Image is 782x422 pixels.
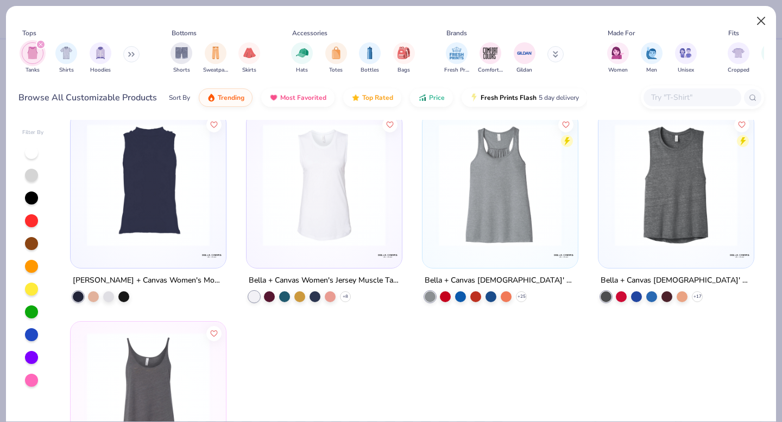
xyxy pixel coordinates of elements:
[329,66,343,74] span: Totes
[22,42,43,74] button: filter button
[646,47,658,59] img: Men Image
[478,66,503,74] span: Comfort Colors
[292,28,327,38] div: Accessories
[391,124,525,246] img: e5fb92b3-d755-499e-8d9a-3641ae94412c
[90,42,111,74] button: filter button
[393,42,415,74] div: filter for Bags
[539,92,579,104] span: 5 day delivery
[90,66,111,74] span: Hoodies
[22,129,44,137] div: Filter By
[280,93,326,102] span: Most Favorited
[257,124,391,246] img: 00408b04-466d-4561-ad13-1d2e56127abc
[607,42,629,74] div: filter for Women
[393,42,415,74] button: filter button
[425,274,576,287] div: Bella + Canvas [DEMOGRAPHIC_DATA]' Flowy Racerback Tank
[207,93,216,102] img: trending.gif
[171,42,192,74] button: filter button
[364,47,376,59] img: Bottles Image
[728,42,749,74] button: filter button
[514,42,535,74] button: filter button
[60,47,73,59] img: Shirts Image
[641,42,663,74] button: filter button
[203,42,228,74] button: filter button
[291,42,313,74] button: filter button
[238,42,260,74] button: filter button
[566,124,700,246] img: a1a5fc4b-3df8-43c2-95d3-2a6b88c27f80
[325,42,347,74] div: filter for Totes
[732,47,745,59] img: Cropped Image
[514,42,535,74] div: filter for Gildan
[243,47,256,59] img: Skirts Image
[728,28,739,38] div: Fits
[462,88,587,107] button: Fresh Prints Flash5 day delivery
[27,47,39,59] img: Tanks Image
[377,245,399,266] img: Bella + Canvas logo
[516,66,532,74] span: Gildan
[55,42,77,74] div: filter for Shirts
[296,66,308,74] span: Hats
[269,93,278,102] img: most_fav.gif
[446,28,467,38] div: Brands
[728,245,750,266] img: Bella + Canvas logo
[410,88,453,107] button: Price
[398,66,410,74] span: Bags
[675,42,697,74] div: filter for Unisex
[330,47,342,59] img: Totes Image
[470,93,478,102] img: flash.gif
[26,66,40,74] span: Tanks
[343,88,401,107] button: Top Rated
[558,117,573,132] button: Like
[482,45,499,61] img: Comfort Colors Image
[169,93,190,103] div: Sort By
[210,47,222,59] img: Sweatpants Image
[325,42,347,74] button: filter button
[203,66,228,74] span: Sweatpants
[751,11,772,31] button: Close
[449,45,465,61] img: Fresh Prints Image
[675,42,697,74] button: filter button
[201,245,223,266] img: Bella + Canvas logo
[679,47,692,59] img: Unisex Image
[611,47,624,59] img: Women Image
[609,124,743,246] img: 610b8334-4857-4993-8631-4e0408af49f5
[207,117,222,132] button: Like
[238,42,260,74] div: filter for Skirts
[261,88,335,107] button: Most Favorited
[607,42,629,74] button: filter button
[641,42,663,74] div: filter for Men
[73,274,224,287] div: [PERSON_NAME] + Canvas Women's Mock Neck Tank
[678,66,694,74] span: Unisex
[90,42,111,74] div: filter for Hoodies
[171,42,192,74] div: filter for Shorts
[343,293,348,300] span: + 8
[203,42,228,74] div: filter for Sweatpants
[478,42,503,74] button: filter button
[81,124,215,246] img: 00c48c21-1fad-4179-acd5-c9e8fb652160
[175,47,188,59] img: Shorts Image
[734,117,749,132] button: Like
[444,66,469,74] span: Fresh Prints
[646,66,657,74] span: Men
[693,293,701,300] span: + 17
[608,66,628,74] span: Women
[478,42,503,74] div: filter for Comfort Colors
[444,42,469,74] div: filter for Fresh Prints
[650,91,734,104] input: Try "T-Shirt"
[18,91,157,104] div: Browse All Customizable Products
[172,28,197,38] div: Bottoms
[601,274,752,287] div: Bella + Canvas [DEMOGRAPHIC_DATA]' Flowy Scoop Muscle Tank
[207,325,222,341] button: Like
[199,88,253,107] button: Trending
[728,42,749,74] div: filter for Cropped
[362,93,393,102] span: Top Rated
[433,124,567,246] img: 11251c1b-ea33-4478-864f-6c24fd918f7f
[55,42,77,74] button: filter button
[296,47,308,59] img: Hats Image
[351,93,360,102] img: TopRated.gif
[59,66,74,74] span: Shirts
[608,28,635,38] div: Made For
[553,245,575,266] img: Bella + Canvas logo
[249,274,400,287] div: Bella + Canvas Women's Jersey Muscle Tank Top
[429,93,445,102] span: Price
[728,66,749,74] span: Cropped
